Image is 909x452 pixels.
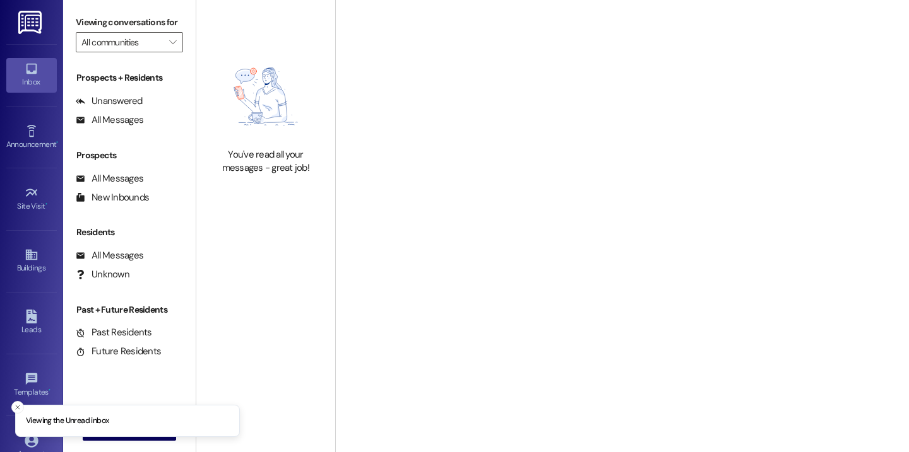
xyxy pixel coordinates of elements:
[63,71,196,84] div: Prospects + Residents
[18,11,44,34] img: ResiDesk Logo
[76,249,143,262] div: All Messages
[169,37,176,47] i: 
[76,345,161,358] div: Future Residents
[6,182,57,216] a: Site Visit •
[6,306,57,340] a: Leads
[6,244,57,278] a: Buildings
[76,13,183,32] label: Viewing conversations for
[76,172,143,185] div: All Messages
[210,51,321,141] img: empty-state
[81,32,163,52] input: All communities
[11,401,24,414] button: Close toast
[63,226,196,239] div: Residents
[63,149,196,162] div: Prospects
[45,200,47,209] span: •
[56,138,58,147] span: •
[26,415,109,427] p: Viewing the Unread inbox
[63,303,196,316] div: Past + Future Residents
[49,386,50,395] span: •
[76,268,129,281] div: Unknown
[76,95,143,108] div: Unanswered
[6,58,57,92] a: Inbox
[6,368,57,402] a: Templates •
[76,326,152,339] div: Past Residents
[76,191,149,204] div: New Inbounds
[210,148,321,175] div: You've read all your messages - great job!
[76,113,143,127] div: All Messages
